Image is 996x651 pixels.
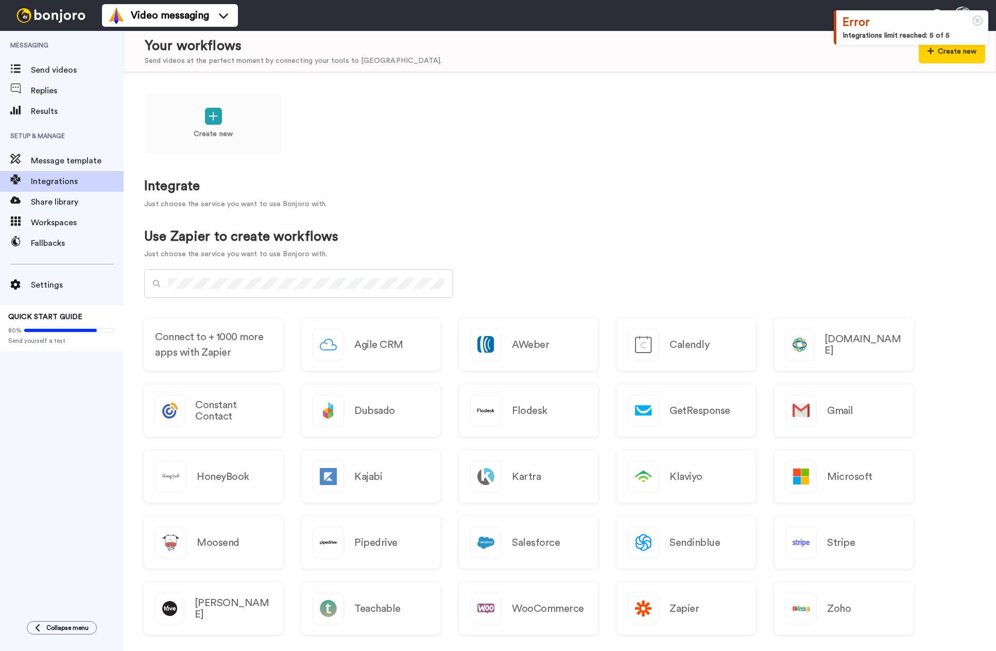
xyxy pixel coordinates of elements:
span: Integrations [31,175,124,188]
h2: Dubsado [354,405,395,416]
h2: Zoho [827,603,851,614]
h2: Teachable [354,603,401,614]
a: Teachable [302,582,440,635]
a: Dubsado [302,385,440,437]
h2: [PERSON_NAME] [195,597,272,620]
h2: Sendinblue [669,537,720,548]
h2: Pipedrive [354,537,398,548]
div: Send videos at the perfect moment by connecting your tools to [GEOGRAPHIC_DATA]. [145,56,442,66]
div: Your workflows [145,37,442,56]
span: Workspaces [31,216,124,229]
h2: WooCommerce [512,603,584,614]
a: Zapier [617,582,755,635]
h2: Klaviyo [669,471,702,482]
img: logo_agile_crm.svg [313,329,344,360]
a: Stripe [775,516,913,569]
img: logo_calendly.svg [628,329,659,360]
a: [PERSON_NAME] [144,582,283,635]
span: Message template [31,155,124,167]
img: logo_honeybook.svg [156,461,186,492]
a: Flodesk [459,385,598,437]
img: logo_getresponse.svg [628,395,659,426]
a: HoneyBook [144,450,283,503]
img: logo_salesforce.svg [471,527,501,558]
a: Pipedrive [302,516,440,569]
h2: HoneyBook [197,471,249,482]
h2: Moosend [197,537,239,548]
h2: Stripe [827,537,855,548]
img: logo_kajabi.svg [313,461,344,492]
a: AWeber [459,319,598,371]
h2: GetResponse [669,405,730,416]
a: Klaviyo [617,450,755,503]
a: Constant Contact [144,385,283,437]
span: Settings [31,279,124,291]
img: logo_constant_contact.svg [156,395,184,426]
img: logo_woocommerce.svg [471,593,501,624]
p: Create new [194,129,233,140]
span: Fallbacks [31,237,124,249]
span: Replies [31,85,124,97]
div: Integrations limit reached: 5 of 5 [843,30,982,41]
img: logo_closecom.svg [786,329,814,360]
img: logo_sendinblue.svg [628,527,659,558]
h2: Gmail [827,405,853,416]
h2: [DOMAIN_NAME] [825,333,902,356]
a: Calendly [617,319,755,371]
h1: Integrate [144,179,975,194]
img: logo_pipedrive.svg [313,527,344,558]
a: Salesforce [459,516,598,569]
h2: Calendly [669,339,709,350]
span: Share library [31,196,124,208]
h1: Use Zapier to create workflows [144,229,338,244]
img: vm-color.svg [108,7,125,24]
a: Kartra [459,450,598,503]
h2: Microsoft [827,471,872,482]
span: QUICK START GUIDE [8,313,82,321]
img: logo_flodesk.svg [471,395,501,426]
span: Connect to + 1000 more apps with Zapier [155,329,272,360]
a: Connect to + 1000 more apps with Zapier [144,319,283,371]
h2: Agile CRM [354,339,403,350]
a: Kajabi [302,450,440,503]
span: Send videos [31,64,124,76]
a: Microsoft [775,450,913,503]
img: logo_zapier.svg [628,593,659,624]
img: logo_tave.svg [156,593,184,624]
p: Just choose the service you want to use Bonjoro with. [144,199,975,210]
img: logo_moosend.svg [156,527,186,558]
h2: Salesforce [512,537,560,548]
a: Agile CRM [302,319,440,371]
span: Results [31,105,124,118]
span: Collapse menu [46,624,89,632]
img: logo_dubsado.svg [313,395,344,426]
img: logo_teachable.svg [313,593,344,624]
p: Just choose the service you want to use Bonjoro with. [144,249,338,260]
a: Moosend [144,516,283,569]
img: logo_microsoft.svg [786,461,816,492]
span: Video messaging [131,8,209,23]
a: Gmail [775,385,913,437]
a: [DOMAIN_NAME] [775,319,913,371]
img: logo_zoho.svg [786,593,816,624]
a: WooCommerce [459,582,598,635]
h2: Flodesk [512,405,547,416]
a: Sendinblue [617,516,755,569]
img: logo_stripe.svg [786,527,816,558]
a: Zoho [775,582,913,635]
h2: Zapier [669,603,699,614]
h2: AWeber [512,339,549,350]
a: GetResponse [617,385,755,437]
button: Collapse menu [27,621,97,635]
span: 80% [8,326,22,335]
h2: Kartra [512,471,541,482]
img: bj-logo-header-white.svg [12,8,90,23]
img: logo_kartra.svg [471,461,501,492]
span: Send yourself a test [8,337,115,345]
img: logo_gmail.svg [786,395,816,426]
div: Error [843,14,982,30]
h2: Kajabi [354,471,382,482]
h2: Constant Contact [195,399,272,422]
img: logo_aweber.svg [471,329,501,360]
button: Create new [919,40,985,63]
